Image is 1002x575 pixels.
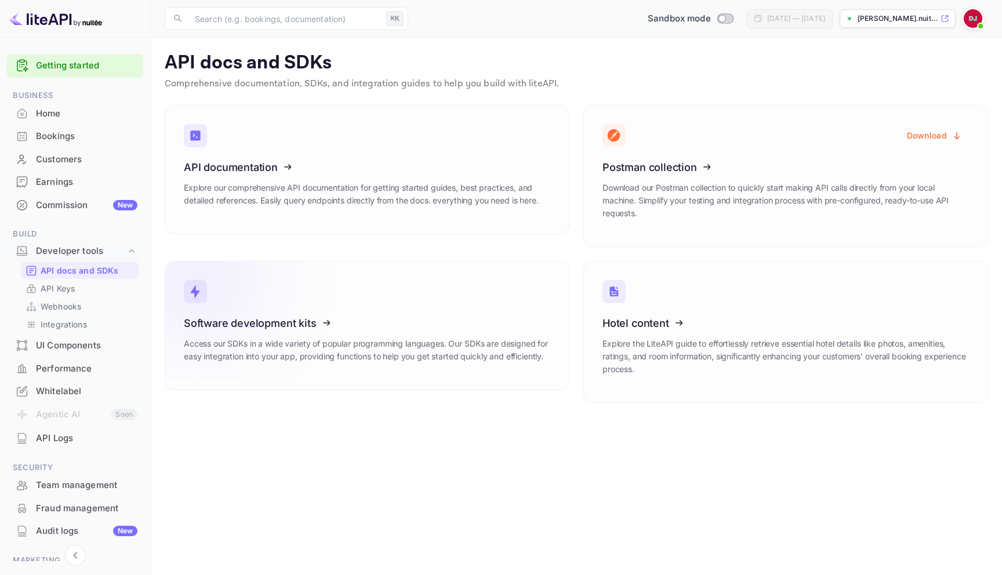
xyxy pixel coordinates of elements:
div: Fraud management [7,497,143,520]
div: Webhooks [21,298,139,315]
a: Getting started [36,59,137,72]
div: Earnings [36,176,137,189]
div: New [113,526,137,536]
div: Getting started [7,54,143,78]
p: Explore the LiteAPI guide to effortlessly retrieve essential hotel details like photos, amenities... [602,337,969,376]
p: Comprehensive documentation, SDKs, and integration guides to help you build with liteAPI. [165,77,988,91]
h3: Software development kits [184,317,550,329]
div: UI Components [36,339,137,352]
p: Download our Postman collection to quickly start making API calls directly from your local machin... [602,181,969,220]
div: Home [7,103,143,125]
span: Marketing [7,554,143,567]
a: API documentationExplore our comprehensive API documentation for getting started guides, best pra... [165,105,569,234]
button: Download [900,124,969,147]
div: Bookings [7,125,143,148]
p: API docs and SDKs [165,52,988,75]
a: Hotel contentExplore the LiteAPI guide to effortlessly retrieve essential hotel details like phot... [583,261,988,403]
button: Collapse navigation [65,545,86,566]
a: Performance [7,358,143,379]
div: ⌘K [386,11,404,26]
h3: API documentation [184,161,550,173]
p: API Keys [41,282,75,294]
div: Commission [36,199,137,212]
p: Integrations [41,318,87,330]
a: UI Components [7,334,143,356]
a: Home [7,103,143,124]
div: Integrations [21,316,139,333]
a: API Logs [7,427,143,449]
p: [PERSON_NAME].nuit... [858,13,938,24]
div: Developer tools [36,245,126,258]
div: CommissionNew [7,194,143,217]
div: Audit logs [36,525,137,538]
div: API Logs [36,432,137,445]
span: Business [7,89,143,102]
span: Build [7,228,143,241]
div: Switch to Production mode [643,12,738,26]
div: Team management [36,479,137,492]
a: Integrations [26,318,134,330]
a: API Keys [26,282,134,294]
div: Performance [7,358,143,380]
div: UI Components [7,334,143,357]
a: CommissionNew [7,194,143,216]
p: Explore our comprehensive API documentation for getting started guides, best practices, and detai... [184,181,550,207]
div: Whitelabel [36,385,137,398]
div: Customers [7,148,143,171]
div: Team management [7,474,143,497]
input: Search (e.g. bookings, documentation) [188,7,382,30]
div: Fraud management [36,502,137,515]
a: Customers [7,148,143,170]
div: Bookings [36,130,137,143]
a: Whitelabel [7,380,143,402]
a: Software development kitsAccess our SDKs in a wide variety of popular programming languages. Our ... [165,261,569,390]
a: Team management [7,474,143,496]
div: Audit logsNew [7,520,143,543]
p: API docs and SDKs [41,264,119,276]
a: Bookings [7,125,143,147]
p: Access our SDKs in a wide variety of popular programming languages. Our SDKs are designed for eas... [184,337,550,363]
a: Audit logsNew [7,520,143,541]
h3: Hotel content [602,317,969,329]
div: API Logs [7,427,143,450]
div: [DATE] — [DATE] [767,13,825,24]
div: Whitelabel [7,380,143,403]
div: Customers [36,153,137,166]
a: Fraud management [7,497,143,519]
div: API docs and SDKs [21,262,139,279]
a: API docs and SDKs [26,264,134,276]
span: Security [7,461,143,474]
div: Performance [36,362,137,376]
div: New [113,200,137,210]
p: Webhooks [41,300,81,312]
span: Sandbox mode [648,12,711,26]
img: LiteAPI logo [9,9,102,28]
img: Dayna James [964,9,982,28]
div: Home [36,107,137,121]
a: Earnings [7,171,143,192]
div: API Keys [21,280,139,297]
h3: Postman collection [602,161,969,173]
a: Webhooks [26,300,134,312]
div: Earnings [7,171,143,194]
div: Developer tools [7,241,143,261]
